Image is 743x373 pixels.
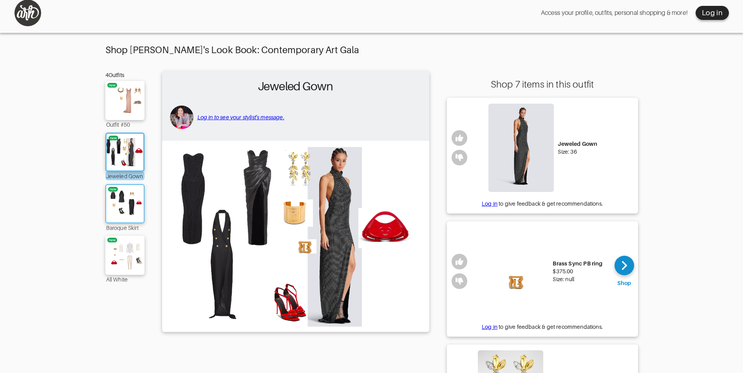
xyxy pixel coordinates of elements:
img: Outfit Baroque Skirt [104,189,146,219]
div: to give feedback & get recommendations. [447,200,638,208]
div: All White [105,275,145,283]
img: Brass Sync PB ring [483,227,549,316]
h2: Jeweled Gown [166,75,425,98]
div: Log in [702,8,723,18]
div: $375.00 [553,267,602,275]
div: Baroque Skirt [105,223,145,232]
a: Log in to see your stylist's message. [197,114,284,120]
div: Size: null [553,275,602,283]
img: Outfit Jeweled Gown [104,138,145,167]
div: to give feedback & get recommendations. [447,323,638,331]
div: Brass Sync PB ring [553,260,602,267]
img: Jeweled Gown [488,104,554,192]
img: avatar [170,106,193,129]
div: Shop [PERSON_NAME]'s Look Book: Contemporary Art Gala [105,45,638,56]
a: Log in [482,201,497,207]
div: new [109,238,116,242]
div: new [110,187,117,192]
div: Jeweled Gown [105,172,145,180]
img: Outfit All White [103,240,147,271]
a: Log in [482,324,497,330]
button: Log in [696,6,729,20]
div: new [109,83,116,88]
div: 4 Outfits [105,71,145,79]
div: Access your profile, outfits, personal shopping & more! [541,9,688,17]
div: Shop [617,279,631,287]
div: Size: 36 [558,148,597,156]
div: new [110,136,117,140]
div: Jeweled Gown [558,140,597,148]
div: Outfit #50 [105,120,145,129]
img: Outfit Jeweled Gown [166,145,425,327]
div: Shop 7 items in this outfit [447,79,638,90]
a: Shop [615,256,634,287]
img: Outfit Outfit #50 [103,85,147,116]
